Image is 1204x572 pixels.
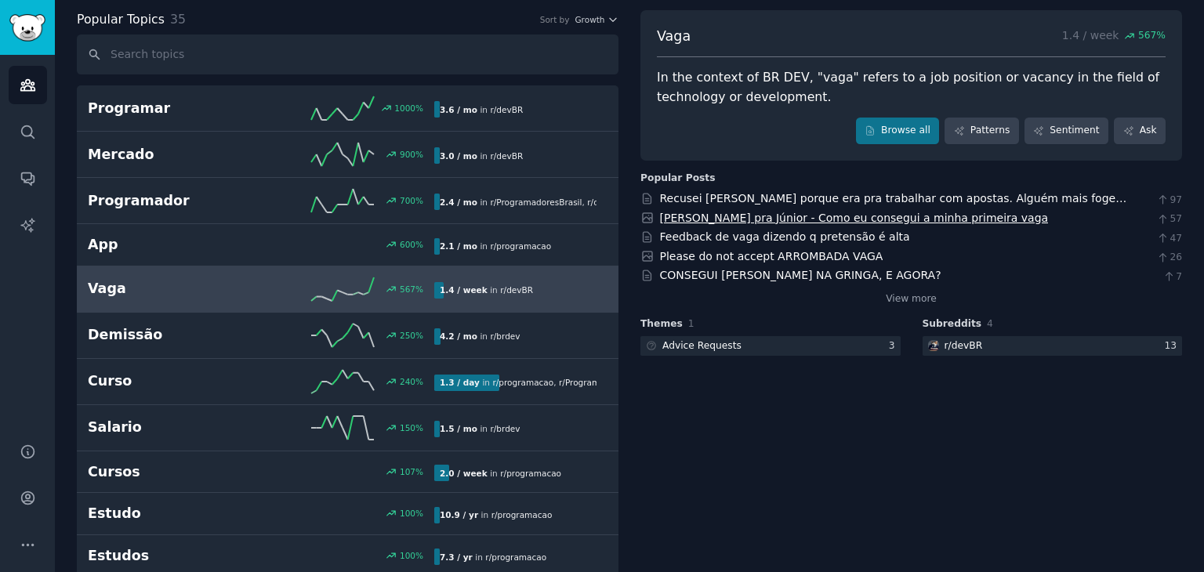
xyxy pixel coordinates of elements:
[394,103,423,114] div: 1000 %
[434,375,597,391] div: in
[88,418,261,437] h2: Salario
[77,493,618,535] a: Estudo100%10.9 / yrin r/programacao
[945,118,1018,144] a: Patterns
[1156,251,1182,265] span: 26
[492,378,553,387] span: r/ programacao
[88,99,261,118] h2: Programar
[88,371,261,391] h2: Curso
[440,552,473,562] b: 7.3 / yr
[945,339,983,353] div: r/ devBR
[923,336,1183,356] a: devBRr/devBR13
[440,105,477,114] b: 3.6 / mo
[1024,118,1108,144] a: Sentiment
[77,359,618,405] a: Curso240%1.3 / dayin r/programacao,r/ProgramadoresBrasil
[88,191,261,211] h2: Programador
[434,507,557,523] div: in
[688,318,694,329] span: 1
[559,378,651,387] span: r/ ProgramadoresBrasil
[440,197,477,207] b: 2.4 / mo
[434,421,525,437] div: in
[77,266,618,313] a: Vaga567%1.4 / weekin r/devBR
[77,405,618,451] a: Salario150%1.5 / moin r/brdev
[1164,339,1182,353] div: 13
[490,424,520,433] span: r/ brdev
[553,378,556,387] span: ,
[575,14,618,25] button: Growth
[928,340,939,351] img: devBR
[77,34,618,74] input: Search topics
[1162,270,1182,284] span: 7
[77,132,618,178] a: Mercado900%3.0 / moin r/devBR
[490,241,551,251] span: r/ programacao
[440,285,488,295] b: 1.4 / week
[660,192,1127,221] a: Recusei [PERSON_NAME] porque era pra trabalhar com apostas. Alguém mais foge dessas ciladas?
[77,85,618,132] a: Programar1000%3.6 / moin r/devBR
[88,546,261,566] h2: Estudos
[88,504,261,523] h2: Estudo
[77,451,618,494] a: Cursos107%2.0 / weekin r/programacao
[440,424,477,433] b: 1.5 / mo
[1156,232,1182,246] span: 47
[500,469,561,478] span: r/ programacao
[400,149,423,160] div: 900 %
[1138,29,1166,43] span: 567 %
[88,235,261,255] h2: App
[434,548,552,565] div: in
[923,317,982,331] span: Subreddits
[434,194,597,210] div: in
[88,279,261,299] h2: Vaga
[400,508,423,519] div: 100 %
[77,10,165,30] span: Popular Topics
[886,292,937,306] a: View more
[400,550,423,561] div: 100 %
[657,68,1166,107] div: In the context of BR DEV, "vaga" refers to a job position or vacancy in the field of technology o...
[657,27,691,46] span: Vaga
[400,376,423,387] div: 240 %
[1156,212,1182,226] span: 57
[434,101,528,118] div: in
[88,145,261,165] h2: Mercado
[440,378,480,387] b: 1.3 / day
[440,151,477,161] b: 3.0 / mo
[640,317,683,331] span: Themes
[440,331,477,341] b: 4.2 / mo
[490,151,523,161] span: r/ devBR
[400,284,423,295] div: 567 %
[400,330,423,341] div: 250 %
[400,195,423,206] div: 700 %
[88,325,261,345] h2: Demissão
[490,105,523,114] span: r/ devBR
[582,197,584,207] span: ,
[490,197,582,207] span: r/ ProgramadoresBrasil
[587,197,620,207] span: r/ devBR
[889,339,901,353] div: 3
[1156,194,1182,208] span: 97
[170,12,186,27] span: 35
[660,230,910,243] a: Feedback de vaga dizendo q pretensão é alta
[856,118,940,144] a: Browse all
[491,510,553,520] span: r/ programacao
[660,212,1049,224] a: [PERSON_NAME] pra Júnior - Como eu consegui a minha primeira vaga
[1114,118,1166,144] a: Ask
[77,313,618,359] a: Demissão250%4.2 / moin r/brdev
[434,465,567,481] div: in
[434,328,525,345] div: in
[9,14,45,42] img: GummySearch logo
[88,462,261,482] h2: Cursos
[540,14,570,25] div: Sort by
[77,224,618,266] a: App600%2.1 / moin r/programacao
[640,172,716,186] div: Popular Posts
[434,282,539,299] div: in
[500,285,533,295] span: r/ devBR
[400,466,423,477] div: 107 %
[660,269,941,281] a: CONSEGUI [PERSON_NAME] NA GRINGA, E AGORA?
[575,14,604,25] span: Growth
[434,147,528,164] div: in
[490,331,520,341] span: r/ brdev
[434,238,557,255] div: in
[485,552,546,562] span: r/ programacao
[400,239,423,250] div: 600 %
[440,510,478,520] b: 10.9 / yr
[660,250,883,262] a: Please do not accept ARROMBADA VAGA
[400,422,423,433] div: 150 %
